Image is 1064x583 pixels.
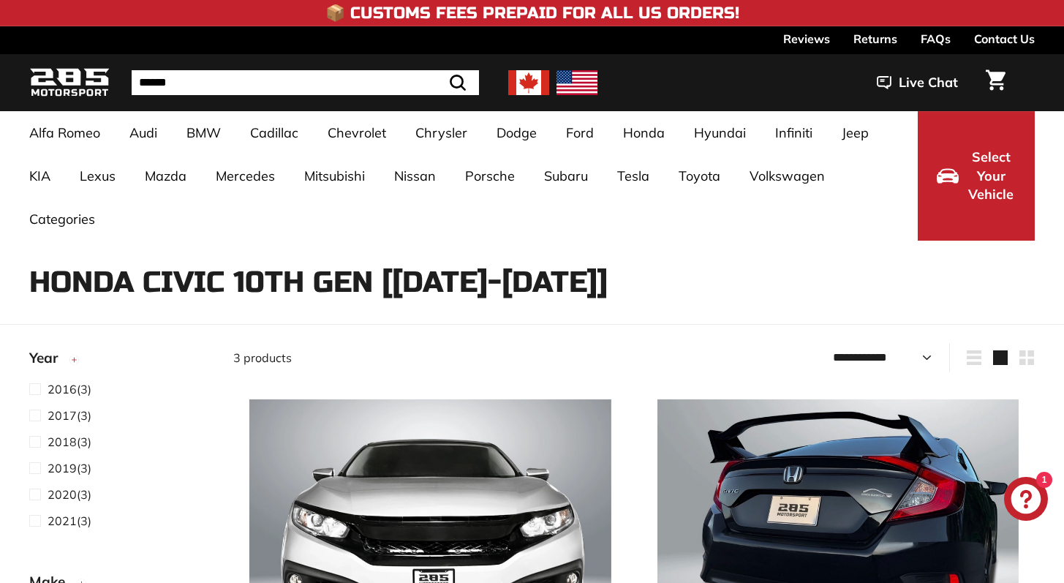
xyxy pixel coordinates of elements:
a: BMW [172,111,235,154]
a: FAQs [921,26,951,51]
a: Volkswagen [735,154,839,198]
span: 2019 [48,461,77,475]
div: 3 products [233,349,634,366]
a: Categories [15,198,110,241]
span: 2021 [48,514,77,528]
input: Search [132,70,479,95]
span: 2018 [48,435,77,449]
a: Honda [608,111,679,154]
a: Cadillac [235,111,313,154]
span: (3) [48,407,91,424]
h4: 📦 Customs Fees Prepaid for All US Orders! [325,4,739,22]
a: Mercedes [201,154,290,198]
span: Select Your Vehicle [966,148,1016,204]
span: (3) [48,433,91,451]
a: Cart [977,58,1014,108]
a: Toyota [664,154,735,198]
span: Live Chat [899,73,958,92]
a: Lexus [65,154,130,198]
a: Mitsubishi [290,154,380,198]
img: Logo_285_Motorsport_areodynamics_components [29,66,110,100]
a: Dodge [482,111,551,154]
a: Audi [115,111,172,154]
a: Returns [853,26,897,51]
a: Ford [551,111,608,154]
a: Mazda [130,154,201,198]
h1: Honda Civic 10th Gen [[DATE]-[DATE]] [29,266,1035,298]
a: Hyundai [679,111,761,154]
a: Infiniti [761,111,827,154]
span: (3) [48,380,91,398]
inbox-online-store-chat: Shopify online store chat [1000,477,1052,524]
a: KIA [15,154,65,198]
span: 2017 [48,408,77,423]
a: Reviews [783,26,830,51]
a: Tesla [603,154,664,198]
span: Year [29,347,69,369]
span: (3) [48,486,91,503]
span: 2020 [48,487,77,502]
span: 2016 [48,382,77,396]
a: Contact Us [974,26,1035,51]
span: (3) [48,512,91,530]
button: Live Chat [858,64,977,101]
span: (3) [48,459,91,477]
a: Chevrolet [313,111,401,154]
a: Subaru [529,154,603,198]
a: Nissan [380,154,450,198]
a: Porsche [450,154,529,198]
a: Jeep [827,111,883,154]
a: Chrysler [401,111,482,154]
button: Select Your Vehicle [918,111,1035,241]
a: Alfa Romeo [15,111,115,154]
button: Year [29,343,210,380]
